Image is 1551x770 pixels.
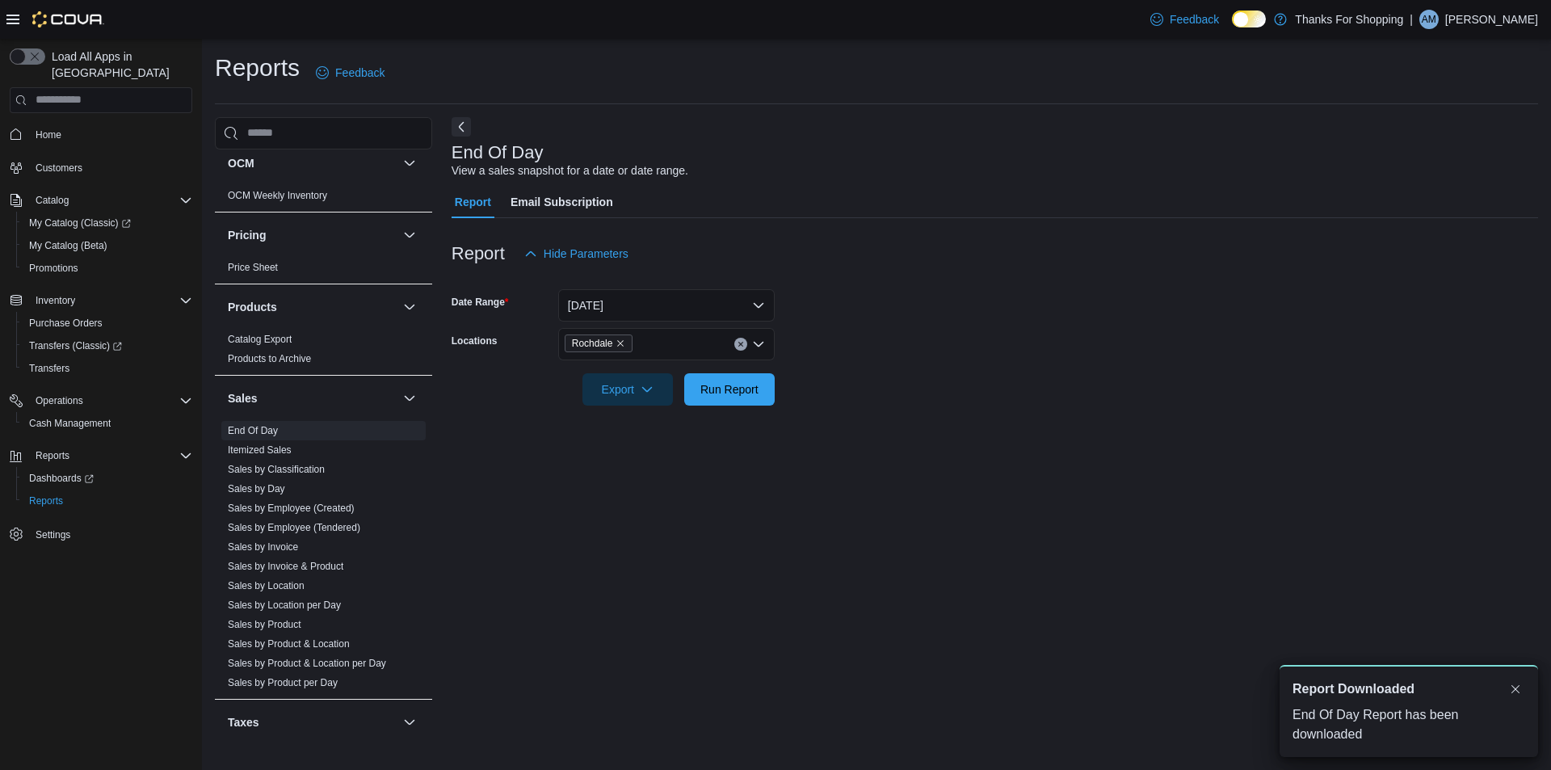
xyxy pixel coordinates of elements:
[228,677,338,688] a: Sales by Product per Day
[228,502,355,515] span: Sales by Employee (Created)
[1144,3,1225,36] a: Feedback
[228,714,259,730] h3: Taxes
[1410,10,1413,29] p: |
[23,336,192,356] span: Transfers (Classic)
[228,261,278,274] span: Price Sheet
[29,262,78,275] span: Promotions
[29,217,131,229] span: My Catalog (Classic)
[582,373,673,406] button: Export
[228,227,266,243] h3: Pricing
[452,335,498,347] label: Locations
[400,154,419,173] button: OCM
[215,186,432,212] div: OCM
[1295,10,1403,29] p: Thanks For Shopping
[400,297,419,317] button: Products
[228,299,397,315] button: Products
[228,637,350,650] span: Sales by Product & Location
[29,291,192,310] span: Inventory
[1506,680,1525,699] button: Dismiss toast
[23,491,192,511] span: Reports
[228,579,305,592] span: Sales by Location
[29,317,103,330] span: Purchase Orders
[228,444,292,457] span: Itemized Sales
[228,190,327,201] a: OCM Weekly Inventory
[36,449,69,462] span: Reports
[23,259,85,278] a: Promotions
[400,225,419,245] button: Pricing
[228,483,285,494] a: Sales by Day
[228,638,350,650] a: Sales by Product & Location
[1419,10,1439,29] div: Alec Morrow
[228,503,355,514] a: Sales by Employee (Created)
[215,52,300,84] h1: Reports
[10,116,192,588] nav: Complex example
[3,189,199,212] button: Catalog
[616,339,625,348] button: Remove Rochdale from selection in this group
[29,525,77,545] a: Settings
[518,238,635,270] button: Hide Parameters
[544,246,628,262] span: Hide Parameters
[29,124,192,145] span: Home
[23,213,137,233] a: My Catalog (Classic)
[16,357,199,380] button: Transfers
[400,713,419,732] button: Taxes
[565,335,633,352] span: Rochdale
[29,291,82,310] button: Inventory
[1445,10,1538,29] p: [PERSON_NAME]
[452,244,505,263] h3: Report
[3,389,199,412] button: Operations
[228,714,397,730] button: Taxes
[32,11,104,27] img: Cova
[36,528,70,541] span: Settings
[400,389,419,408] button: Sales
[29,191,192,210] span: Catalog
[228,522,360,533] a: Sales by Employee (Tendered)
[228,155,397,171] button: OCM
[228,580,305,591] a: Sales by Location
[16,335,199,357] a: Transfers (Classic)
[228,618,301,631] span: Sales by Product
[23,236,114,255] a: My Catalog (Beta)
[1232,11,1266,27] input: Dark Mode
[228,424,278,437] span: End Of Day
[23,313,109,333] a: Purchase Orders
[228,464,325,475] a: Sales by Classification
[29,158,89,178] a: Customers
[16,490,199,512] button: Reports
[16,257,199,280] button: Promotions
[23,359,76,378] a: Transfers
[592,373,663,406] span: Export
[3,522,199,545] button: Settings
[23,259,192,278] span: Promotions
[23,313,192,333] span: Purchase Orders
[228,560,343,573] span: Sales by Invoice & Product
[1422,10,1436,29] span: AM
[215,258,432,284] div: Pricing
[29,391,90,410] button: Operations
[23,469,100,488] a: Dashboards
[23,469,192,488] span: Dashboards
[29,362,69,375] span: Transfers
[1232,27,1233,28] span: Dark Mode
[23,236,192,255] span: My Catalog (Beta)
[29,239,107,252] span: My Catalog (Beta)
[228,541,298,553] a: Sales by Invoice
[228,676,338,689] span: Sales by Product per Day
[29,494,63,507] span: Reports
[16,312,199,335] button: Purchase Orders
[228,299,277,315] h3: Products
[228,333,292,346] span: Catalog Export
[228,390,397,406] button: Sales
[16,467,199,490] a: Dashboards
[36,194,69,207] span: Catalog
[45,48,192,81] span: Load All Apps in [GEOGRAPHIC_DATA]
[335,65,385,81] span: Feedback
[29,339,122,352] span: Transfers (Classic)
[558,289,775,322] button: [DATE]
[228,155,254,171] h3: OCM
[29,524,192,544] span: Settings
[228,657,386,670] span: Sales by Product & Location per Day
[455,186,491,218] span: Report
[228,600,341,611] a: Sales by Location per Day
[29,125,68,145] a: Home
